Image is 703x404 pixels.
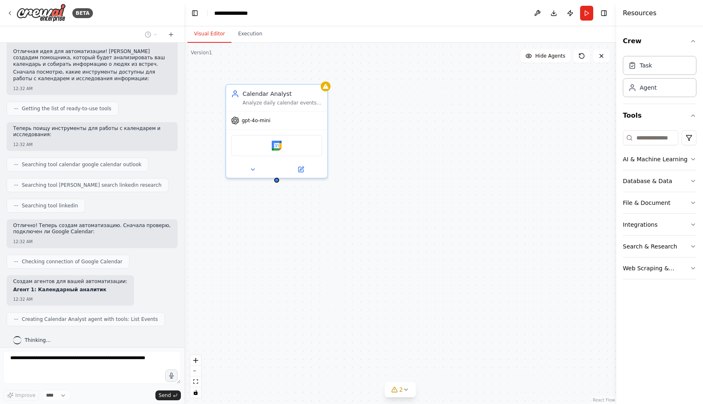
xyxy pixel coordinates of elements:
[243,90,322,98] div: Calendar Analyst
[623,104,696,127] button: Tools
[623,149,696,170] button: AI & Machine Learning
[13,287,106,293] strong: Агент 1: Календарный аналитик
[13,142,171,148] div: 12:32 AM
[3,390,39,401] button: Improve
[231,26,269,43] button: Execution
[272,141,282,151] img: Google Calendar
[225,84,328,179] div: Calendar AnalystAnalyze daily calendar events to extract names of people from meeting attendees a...
[22,202,78,209] span: Searching tool linkedin
[22,258,123,265] span: Checking connection of Google Calendar
[159,392,171,399] span: Send
[22,182,162,188] span: Searching tool [PERSON_NAME] search linkedin research
[13,86,171,92] div: 12:32 AM
[640,61,652,70] div: Task
[623,155,687,163] div: AI & Machine Learning
[242,117,271,124] span: gpt-4o-mini
[13,279,127,285] p: Создам агентов для вашей автоматизации:
[189,7,201,19] button: Hide left sidebar
[520,49,570,63] button: Hide Agents
[623,264,690,272] div: Web Scraping & Browsing
[141,30,161,39] button: Switch to previous chat
[623,177,672,185] div: Database & Data
[190,355,201,366] button: zoom in
[623,236,696,257] button: Search & Research
[623,192,696,214] button: File & Document
[22,105,111,112] span: Getting the list of ready-to-use tools
[187,26,231,43] button: Visual Editor
[190,376,201,387] button: fit view
[623,214,696,235] button: Integrations
[399,385,403,394] span: 2
[623,8,657,18] h4: Resources
[598,7,610,19] button: Hide right sidebar
[22,316,158,323] span: Creating Calendar Analyst agent with tools: List Events
[13,69,171,82] p: Сначала посмотрю, какие инструменты доступны для работы с календарем и исследования информации:
[190,387,201,398] button: toggle interactivity
[25,337,51,344] span: Thinking...
[155,390,181,400] button: Send
[623,127,696,286] div: Tools
[190,366,201,376] button: zoom out
[214,9,257,17] nav: breadcrumb
[13,125,171,138] p: Теперь поищу инструменты для работы с календарем и исследования:
[623,30,696,53] button: Crew
[13,49,171,68] p: Отличная идея для автоматизации! [PERSON_NAME] создадим помощника, который будет анализировать ва...
[623,221,657,229] div: Integrations
[72,8,93,18] div: BETA
[13,296,127,302] div: 12:32 AM
[15,392,35,399] span: Improve
[593,398,615,402] a: React Flow attribution
[623,242,677,251] div: Search & Research
[165,369,178,382] button: Click to speak your automation idea
[623,258,696,279] button: Web Scraping & Browsing
[623,53,696,104] div: Crew
[243,100,322,106] div: Analyze daily calendar events to extract names of people from meeting attendees and participants,...
[13,223,171,235] p: Отлично! Теперь создам автоматизацию. Сначала проверю, подключен ли Google Calendar:
[535,53,565,59] span: Hide Agents
[384,382,416,397] button: 2
[22,161,141,168] span: Searching tool calendar google calendar outlook
[13,239,171,245] div: 12:32 AM
[623,170,696,192] button: Database & Data
[640,84,657,92] div: Agent
[623,199,671,207] div: File & Document
[191,49,212,56] div: Version 1
[277,165,324,174] button: Open in side panel
[16,4,66,22] img: Logo
[190,355,201,398] div: React Flow controls
[164,30,178,39] button: Start a new chat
